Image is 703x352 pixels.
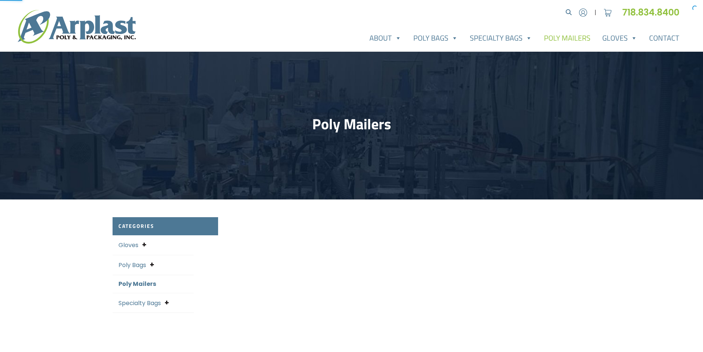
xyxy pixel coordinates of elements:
[622,6,685,18] a: 718.834.8400
[118,299,161,307] a: Specialty Bags
[363,31,407,45] a: About
[118,280,156,288] a: Poly Mailers
[118,261,146,269] a: Poly Bags
[538,31,596,45] a: Poly Mailers
[595,8,596,17] span: |
[596,31,643,45] a: Gloves
[18,10,136,44] img: logo
[464,31,538,45] a: Specialty Bags
[113,115,591,133] h1: Poly Mailers
[113,217,218,235] h2: Categories
[407,31,464,45] a: Poly Bags
[118,241,138,249] a: Gloves
[643,31,685,45] a: Contact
